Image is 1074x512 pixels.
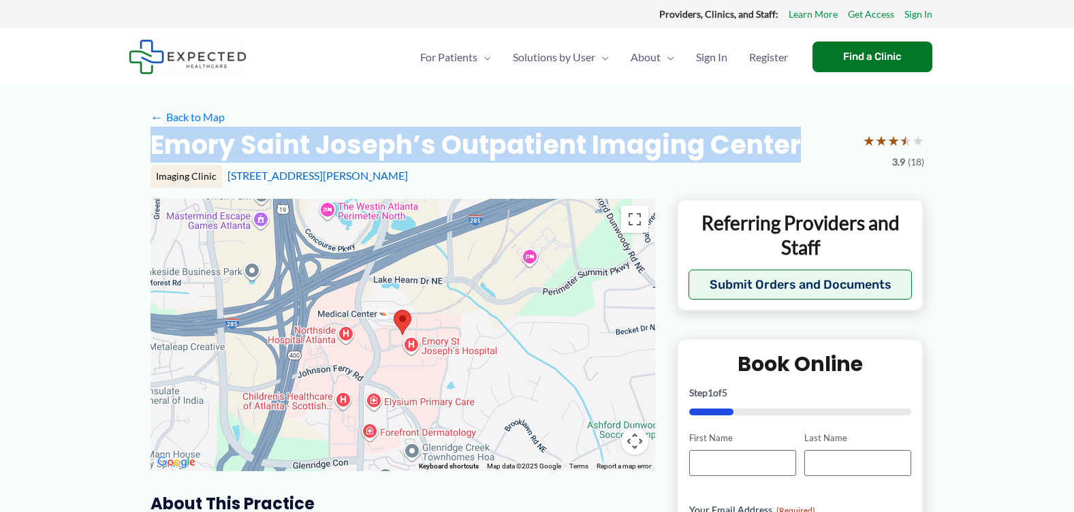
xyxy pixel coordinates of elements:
[419,462,479,471] button: Keyboard shortcuts
[904,5,932,23] a: Sign In
[409,33,799,81] nav: Primary Site Navigation
[129,39,247,74] img: Expected Healthcare Logo - side, dark font, small
[409,33,502,81] a: For PatientsMenu Toggle
[621,206,648,233] button: Toggle fullscreen view
[154,453,199,471] img: Google
[900,128,912,153] span: ★
[502,33,620,81] a: Solutions by UserMenu Toggle
[631,33,661,81] span: About
[513,33,595,81] span: Solutions by User
[696,33,727,81] span: Sign In
[689,432,796,445] label: First Name
[689,270,913,300] button: Submit Orders and Documents
[749,33,788,81] span: Register
[812,42,932,72] a: Find a Clinic
[708,387,713,398] span: 1
[887,128,900,153] span: ★
[908,153,924,171] span: (18)
[863,128,875,153] span: ★
[738,33,799,81] a: Register
[420,33,477,81] span: For Patients
[661,33,674,81] span: Menu Toggle
[227,169,408,182] a: [STREET_ADDRESS][PERSON_NAME]
[597,462,651,470] a: Report a map error
[659,8,778,20] strong: Providers, Clinics, and Staff:
[689,388,912,398] p: Step of
[689,210,913,260] p: Referring Providers and Staff
[154,453,199,471] a: Open this area in Google Maps (opens a new window)
[151,107,225,127] a: ←Back to Map
[848,5,894,23] a: Get Access
[477,33,491,81] span: Menu Toggle
[689,351,912,377] h2: Book Online
[620,33,685,81] a: AboutMenu Toggle
[151,165,222,188] div: Imaging Clinic
[912,128,924,153] span: ★
[151,110,163,123] span: ←
[804,432,911,445] label: Last Name
[722,387,727,398] span: 5
[685,33,738,81] a: Sign In
[892,153,905,171] span: 3.9
[595,33,609,81] span: Menu Toggle
[621,428,648,455] button: Map camera controls
[487,462,561,470] span: Map data ©2025 Google
[569,462,588,470] a: Terms (opens in new tab)
[875,128,887,153] span: ★
[789,5,838,23] a: Learn More
[151,128,801,161] h2: Emory Saint Joseph’s Outpatient Imaging Center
